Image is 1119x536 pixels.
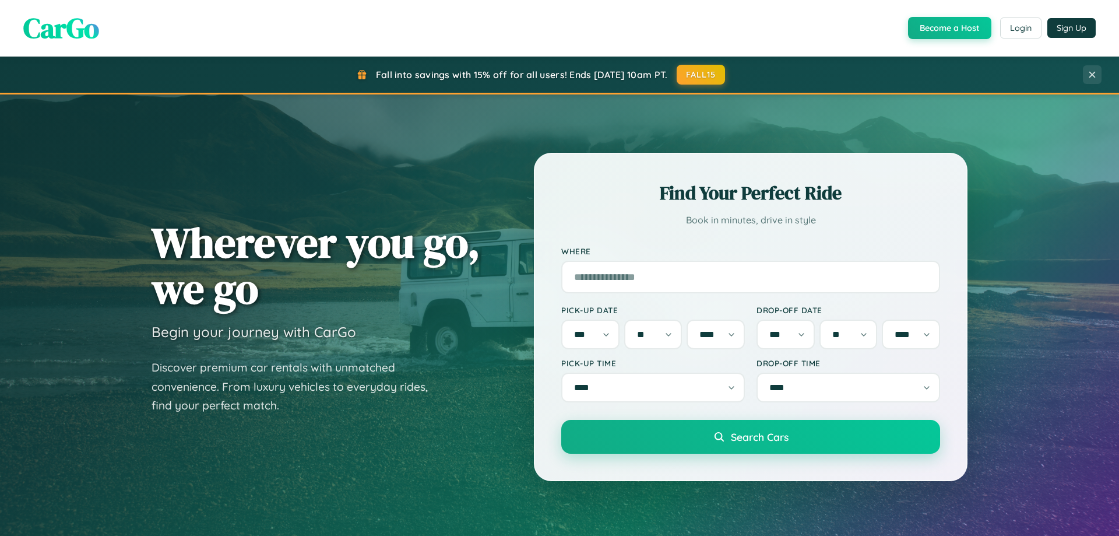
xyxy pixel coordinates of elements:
label: Drop-off Date [756,305,940,315]
button: Search Cars [561,420,940,454]
button: Become a Host [908,17,991,39]
p: Discover premium car rentals with unmatched convenience. From luxury vehicles to everyday rides, ... [152,358,443,415]
label: Drop-off Time [756,358,940,368]
span: Search Cars [731,430,789,443]
button: Sign Up [1047,18,1096,38]
label: Pick-up Time [561,358,745,368]
label: Pick-up Date [561,305,745,315]
span: Fall into savings with 15% off for all users! Ends [DATE] 10am PT. [376,69,668,80]
p: Book in minutes, drive in style [561,212,940,229]
h1: Wherever you go, we go [152,219,480,311]
button: Login [1000,17,1041,38]
button: FALL15 [677,65,726,85]
h2: Find Your Perfect Ride [561,180,940,206]
label: Where [561,246,940,256]
span: CarGo [23,9,99,47]
h3: Begin your journey with CarGo [152,323,356,341]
